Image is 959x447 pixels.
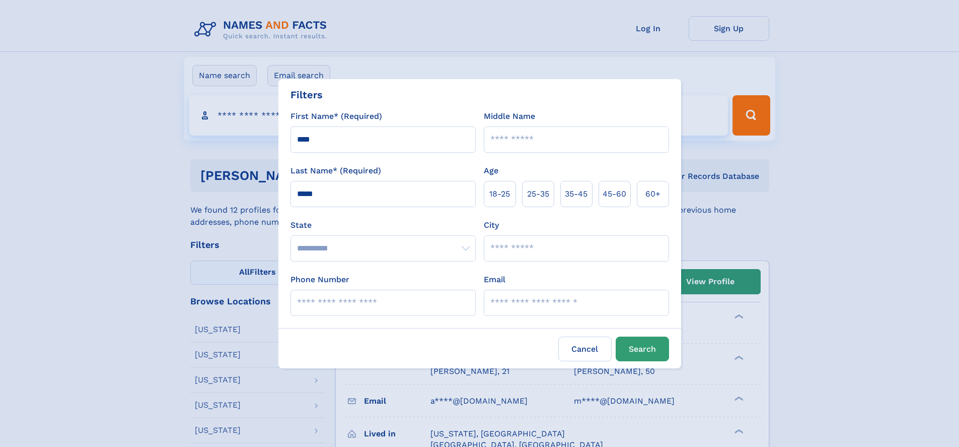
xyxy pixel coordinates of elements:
[290,219,476,231] label: State
[616,337,669,361] button: Search
[489,188,510,200] span: 18‑25
[290,110,382,122] label: First Name* (Required)
[645,188,660,200] span: 60+
[484,110,535,122] label: Middle Name
[484,274,505,286] label: Email
[603,188,626,200] span: 45‑60
[290,87,323,102] div: Filters
[290,274,349,286] label: Phone Number
[565,188,587,200] span: 35‑45
[558,337,612,361] label: Cancel
[484,165,498,177] label: Age
[484,219,499,231] label: City
[527,188,549,200] span: 25‑35
[290,165,381,177] label: Last Name* (Required)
